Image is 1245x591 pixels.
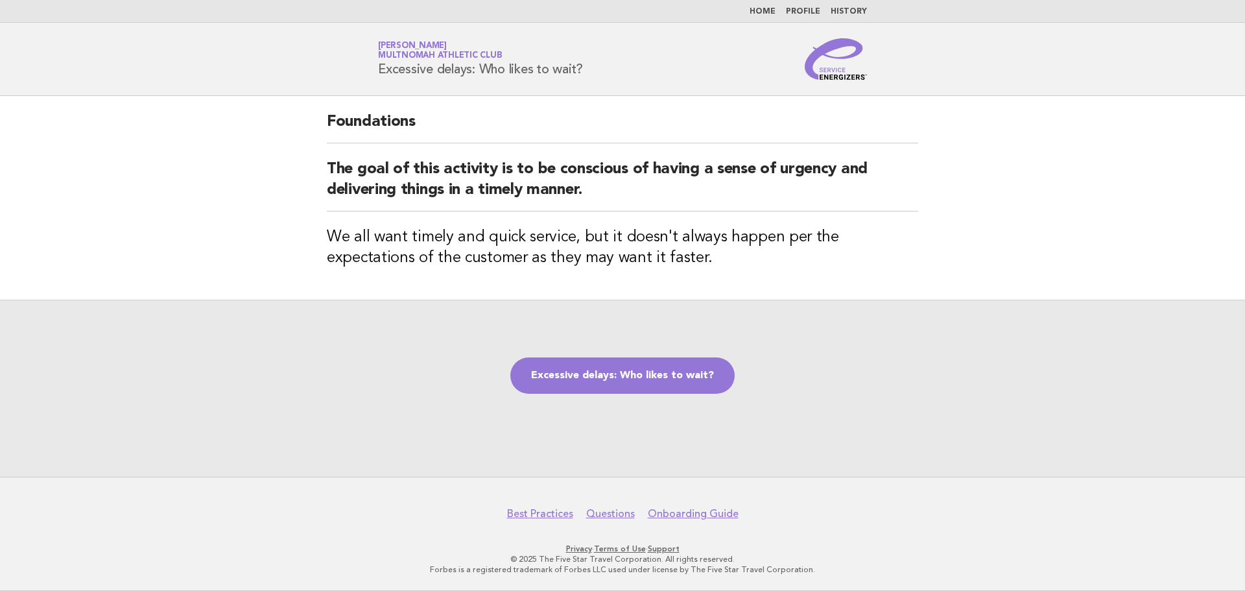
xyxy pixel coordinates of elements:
a: Terms of Use [594,544,646,553]
a: Support [648,544,680,553]
p: · · [226,544,1019,554]
h2: The goal of this activity is to be conscious of having a sense of urgency and delivering things i... [327,159,918,211]
a: History [831,8,867,16]
h2: Foundations [327,112,918,143]
a: [PERSON_NAME]Multnomah Athletic Club [378,42,502,60]
p: © 2025 The Five Star Travel Corporation. All rights reserved. [226,554,1019,564]
a: Home [750,8,776,16]
a: Questions [586,507,635,520]
span: Multnomah Athletic Club [378,52,502,60]
h3: We all want timely and quick service, but it doesn't always happen per the expectations of the cu... [327,227,918,269]
a: Privacy [566,544,592,553]
a: Excessive delays: Who likes to wait? [510,357,735,394]
a: Best Practices [507,507,573,520]
a: Profile [786,8,820,16]
h1: Excessive delays: Who likes to wait? [378,42,583,76]
p: Forbes is a registered trademark of Forbes LLC used under license by The Five Star Travel Corpora... [226,564,1019,575]
a: Onboarding Guide [648,507,739,520]
img: Service Energizers [805,38,867,80]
